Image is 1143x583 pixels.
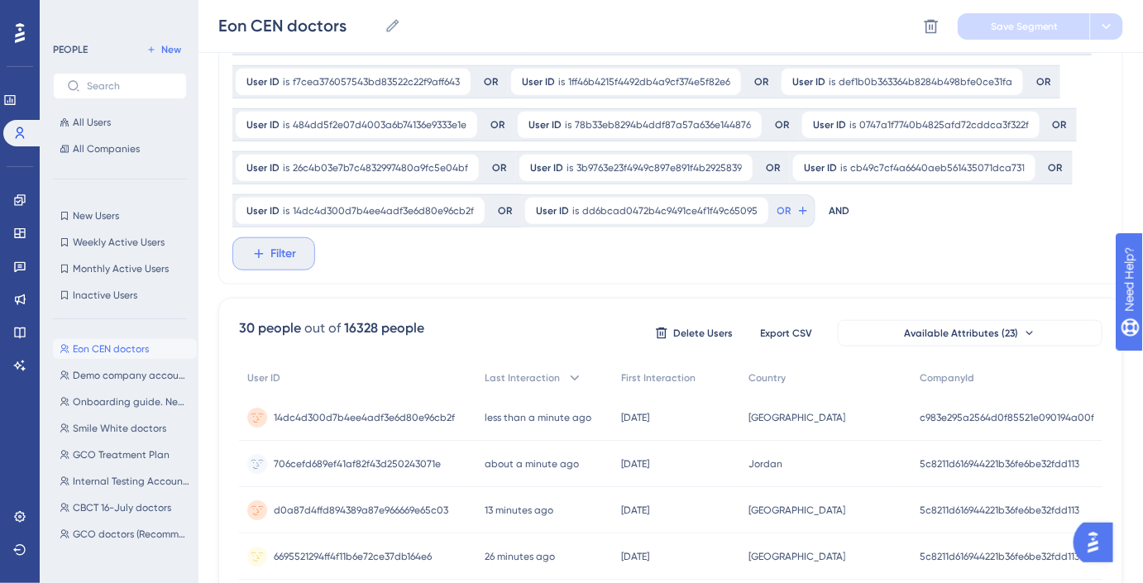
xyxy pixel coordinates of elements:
[1053,118,1067,131] div: OR
[485,412,591,423] time: less than a minute ago
[73,422,166,435] span: Smile White doctors
[239,318,301,338] div: 30 people
[53,418,197,438] button: Smile White doctors
[813,118,846,131] span: User ID
[141,40,187,60] button: New
[745,320,828,346] button: Export CSV
[73,395,190,409] span: Onboarding guide. New users
[293,161,468,174] span: 26c4b03e7b7c4832997480a9fc5e04bf
[73,448,170,461] span: GCO Treatment Plan
[920,371,974,385] span: CompanyId
[748,371,786,385] span: Country
[87,80,173,92] input: Search
[293,118,466,131] span: 484dd5f2e07d4003a6b74136e9333e1e
[53,43,88,56] div: PEOPLE
[904,327,1018,340] span: Available Attributes (23)
[849,118,856,131] span: is
[775,198,811,224] button: OR
[485,371,560,385] span: Last Interaction
[621,458,649,470] time: [DATE]
[283,118,289,131] span: is
[1049,161,1063,174] div: OR
[73,501,171,514] span: CBCT 16-July doctors
[568,75,730,88] span: 1ff46b4215f4492db4a9cf374e5f82e6
[73,289,137,302] span: Inactive Users
[1036,75,1050,88] div: OR
[274,504,448,517] span: d0a87d4ffd894389a87e966669e65c03
[283,204,289,217] span: is
[53,339,197,359] button: Eon CEN doctors
[792,75,825,88] span: User ID
[484,75,498,88] div: OR
[528,118,562,131] span: User ID
[283,75,289,88] span: is
[73,342,149,356] span: Eon CEN doctors
[829,194,849,227] div: AND
[73,262,169,275] span: Monthly Active Users
[73,528,190,541] span: GCO doctors (Recommend best package)
[271,244,297,264] span: Filter
[218,14,378,37] input: Segment Name
[246,161,280,174] span: User ID
[920,457,1079,471] span: 5c8211d616944221b36fe6be32fdd113
[485,458,579,470] time: about a minute ago
[246,204,280,217] span: User ID
[283,161,289,174] span: is
[39,4,103,24] span: Need Help?
[274,457,441,471] span: 706cefd689ef41af82f43d250243071e
[53,285,187,305] button: Inactive Users
[840,161,847,174] span: is
[621,371,696,385] span: First Interaction
[53,524,197,544] button: GCO doctors (Recommend best package)
[804,161,837,174] span: User ID
[73,236,165,249] span: Weekly Active Users
[920,411,1094,424] span: c983e295a2564d0f85521e090194a00f
[748,550,845,563] span: [GEOGRAPHIC_DATA]
[522,75,555,88] span: User ID
[293,204,474,217] span: 14dc4d300d7b4ee4adf3e6d80e96cb2f
[530,161,563,174] span: User ID
[274,411,455,424] span: 14dc4d300d7b4ee4adf3e6d80e96cb2f
[673,327,733,340] span: Delete Users
[775,118,789,131] div: OR
[53,139,187,159] button: All Companies
[344,318,424,338] div: 16328 people
[958,13,1090,40] button: Save Segment
[572,204,579,217] span: is
[490,118,505,131] div: OR
[498,204,512,217] div: OR
[73,369,190,382] span: Demo company accounts
[304,318,341,338] div: out of
[558,75,565,88] span: is
[748,411,845,424] span: [GEOGRAPHIC_DATA]
[920,550,1079,563] span: 5c8211d616944221b36fe6be32fdd113
[621,504,649,516] time: [DATE]
[232,237,315,270] button: Filter
[53,259,187,279] button: Monthly Active Users
[53,471,197,491] button: Internal Testing Accounts
[565,118,571,131] span: is
[621,551,649,562] time: [DATE]
[53,206,187,226] button: New Users
[920,504,1079,517] span: 5c8211d616944221b36fe6be32fdd113
[293,75,460,88] span: f7cea376057543bd83522c22f9aff643
[274,550,432,563] span: 6695521294ff4f11b6e72ce37db164e6
[582,204,758,217] span: dd6bcad0472b4c9491ce4f1f49c65095
[73,142,140,155] span: All Companies
[53,392,197,412] button: Onboarding guide. New users
[247,371,280,385] span: User ID
[73,209,119,222] span: New Users
[53,112,187,132] button: All Users
[246,75,280,88] span: User ID
[485,551,555,562] time: 26 minutes ago
[576,161,742,174] span: 3b9763e23f4949c897e891f4b2925839
[748,457,782,471] span: Jordan
[246,118,280,131] span: User ID
[53,366,197,385] button: Demo company accounts
[838,320,1102,346] button: Available Attributes (23)
[859,118,1029,131] span: 0747a1f7740b4825afd72cddca3f322f
[761,327,813,340] span: Export CSV
[492,161,506,174] div: OR
[839,75,1012,88] span: def1b0b363364b8284b498bfe0ce31fa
